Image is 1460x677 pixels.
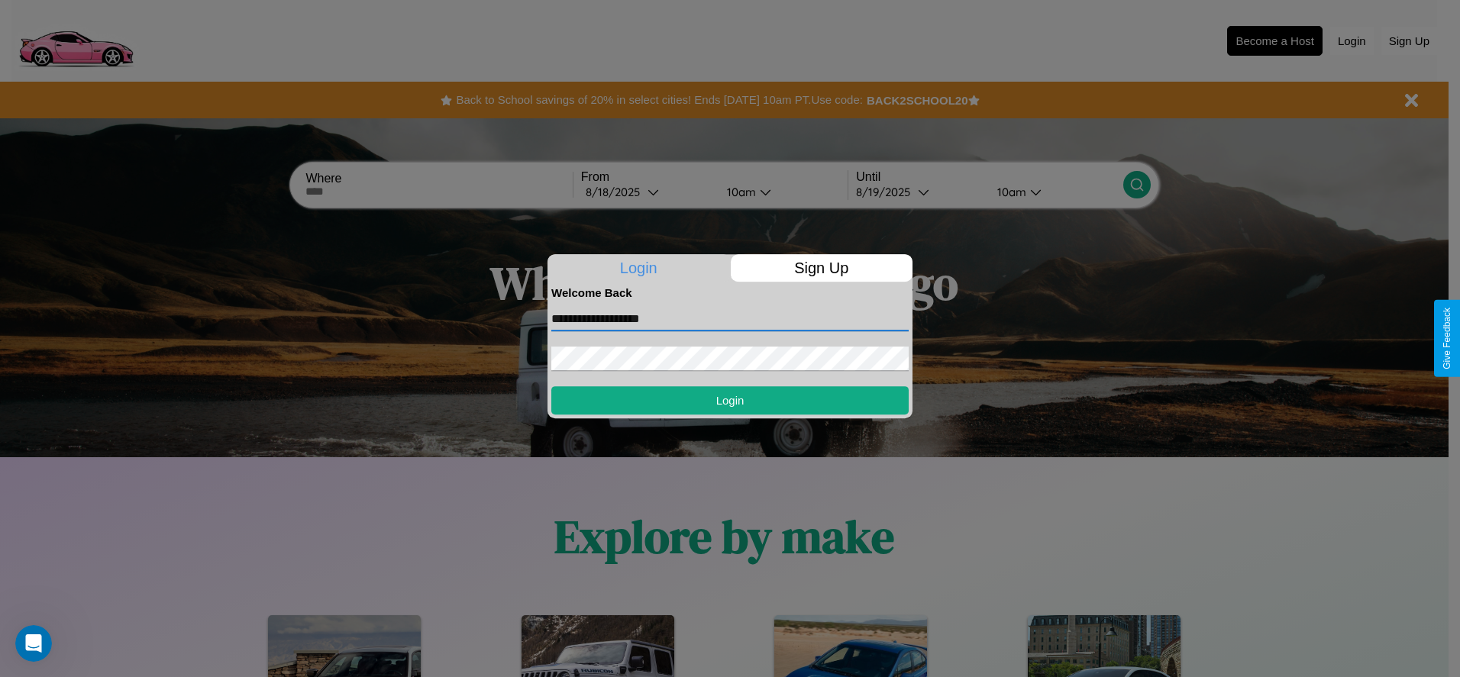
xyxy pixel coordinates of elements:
[1442,308,1452,369] div: Give Feedback
[15,625,52,662] iframe: Intercom live chat
[547,254,730,282] p: Login
[731,254,913,282] p: Sign Up
[551,386,909,414] button: Login
[551,286,909,299] h4: Welcome Back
